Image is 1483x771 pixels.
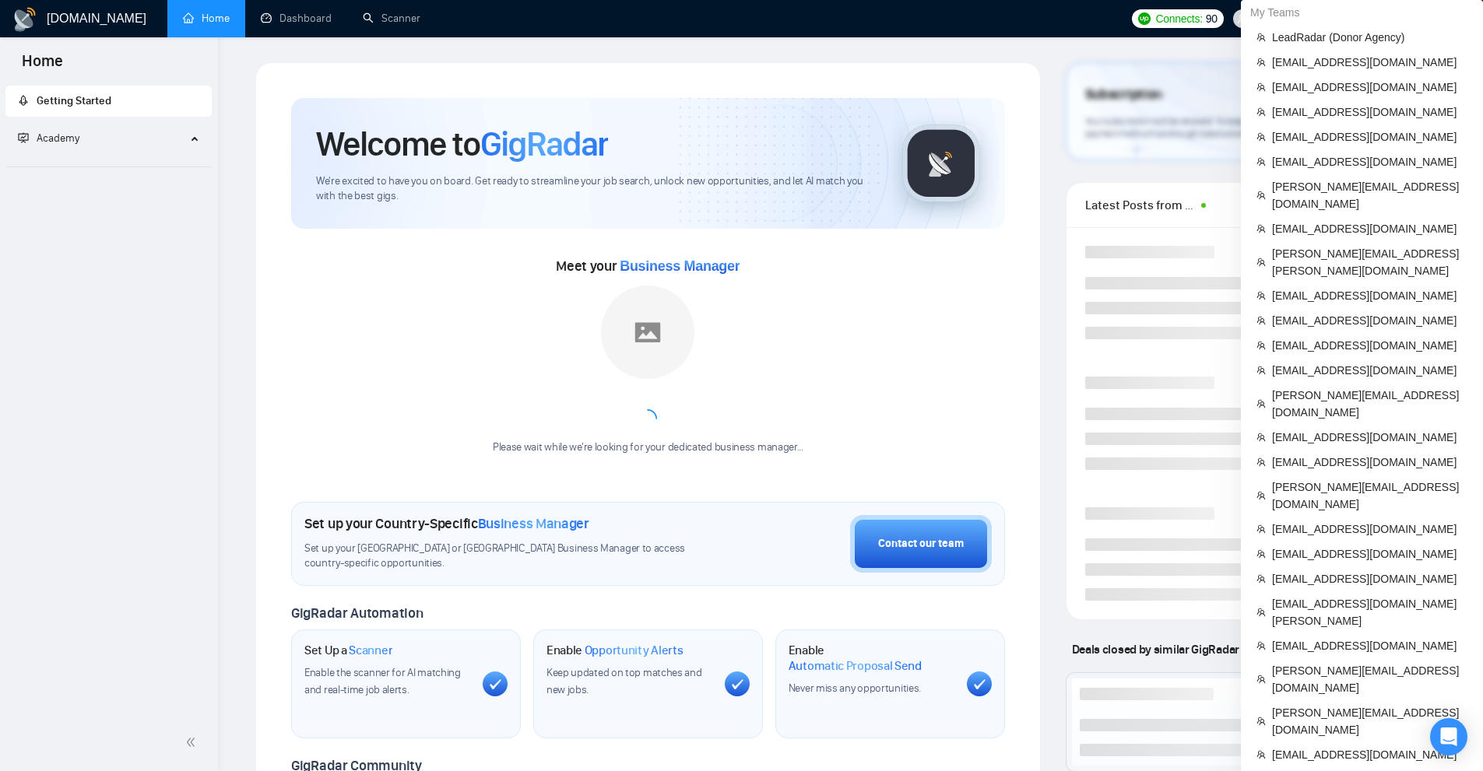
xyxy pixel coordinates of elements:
[1206,10,1218,27] span: 90
[1272,362,1467,379] span: [EMAIL_ADDRESS][DOMAIN_NAME]
[1066,636,1277,663] span: Deals closed by similar GigRadar users
[1272,245,1467,279] span: [PERSON_NAME][EMAIL_ADDRESS][PERSON_NAME][DOMAIN_NAME]
[1155,10,1202,27] span: Connects:
[1256,549,1266,559] span: team
[1256,399,1266,408] span: team
[1272,746,1467,763] span: [EMAIL_ADDRESS][DOMAIN_NAME]
[1256,457,1266,467] span: team
[1256,524,1266,534] span: team
[478,515,589,532] span: Business Manager
[18,132,29,143] span: fund-projection-screen
[1272,662,1467,696] span: [PERSON_NAME][EMAIL_ADDRESS][DOMAIN_NAME]
[1256,675,1266,684] span: team
[1272,337,1467,354] span: [EMAIL_ADDRESS][DOMAIN_NAME]
[304,666,461,696] span: Enable the scanner for AI matching and real-time job alerts.
[1272,153,1467,170] span: [EMAIL_ADDRESS][DOMAIN_NAME]
[585,643,684,658] span: Opportunity Alerts
[789,643,954,673] h1: Enable
[1272,704,1467,738] span: [PERSON_NAME][EMAIL_ADDRESS][DOMAIN_NAME]
[1272,178,1467,212] span: [PERSON_NAME][EMAIL_ADDRESS][DOMAIN_NAME]
[1272,79,1467,96] span: [EMAIL_ADDRESS][DOMAIN_NAME]
[261,12,332,25] a: dashboardDashboard
[304,541,717,571] span: Set up your [GEOGRAPHIC_DATA] or [GEOGRAPHIC_DATA] Business Manager to access country-specific op...
[1272,220,1467,237] span: [EMAIL_ADDRESS][DOMAIN_NAME]
[1272,387,1467,421] span: [PERSON_NAME][EMAIL_ADDRESS][DOMAIN_NAME]
[1256,157,1266,166] span: team
[1256,491,1266,500] span: team
[878,535,964,552] div: Contact our team
[1256,341,1266,350] span: team
[480,123,608,165] span: GigRadar
[304,515,589,532] h1: Set up your Country-Specific
[1256,58,1266,67] span: team
[5,86,212,117] li: Getting Started
[1272,29,1467,46] span: LeadRadar (Donor Agency)
[5,160,212,170] li: Academy Homepage
[1085,82,1162,108] span: Subscription
[483,440,813,455] div: Please wait while we're looking for your dedicated business manager...
[1272,312,1467,329] span: [EMAIL_ADDRESS][DOMAIN_NAME]
[37,131,79,145] span: Academy
[638,408,658,429] span: loading
[1256,433,1266,442] span: team
[1272,103,1467,121] span: [EMAIL_ADDRESS][DOMAIN_NAME]
[1256,107,1266,117] span: team
[902,124,980,202] img: gigradar-logo.png
[9,50,76,82] span: Home
[1256,717,1266,726] span: team
[1256,574,1266,584] span: team
[1256,750,1266,759] span: team
[546,666,702,696] span: Keep updated on top matches and new jobs.
[1272,54,1467,71] span: [EMAIL_ADDRESS][DOMAIN_NAME]
[620,258,740,274] span: Business Manager
[18,95,29,106] span: rocket
[1272,637,1467,654] span: [EMAIL_ADDRESS][DOMAIN_NAME]
[1272,454,1467,471] span: [EMAIL_ADDRESS][DOMAIN_NAME]
[183,12,230,25] a: homeHome
[1256,258,1266,267] span: team
[18,131,79,145] span: Academy
[789,658,922,674] span: Automatic Proposal Send
[1256,191,1266,200] span: team
[185,734,201,750] span: double-left
[1256,291,1266,300] span: team
[291,605,423,622] span: GigRadar Automation
[1256,82,1266,92] span: team
[1256,316,1266,325] span: team
[1272,595,1467,629] span: [EMAIL_ADDRESS][DOMAIN_NAME][PERSON_NAME]
[1256,641,1266,650] span: team
[1272,545,1467,562] span: [EMAIL_ADDRESS][DOMAIN_NAME]
[363,12,420,25] a: searchScanner
[1085,115,1403,140] span: Your subscription will be renewed. To keep things running smoothly, make sure your payment method...
[1256,132,1266,142] span: team
[1272,429,1467,446] span: [EMAIL_ADDRESS][DOMAIN_NAME]
[316,174,877,204] span: We're excited to have you on board. Get ready to streamline your job search, unlock new opportuni...
[1272,478,1467,513] span: [PERSON_NAME][EMAIL_ADDRESS][DOMAIN_NAME]
[556,258,740,275] span: Meet your
[37,94,111,107] span: Getting Started
[1272,128,1467,145] span: [EMAIL_ADDRESS][DOMAIN_NAME]
[789,682,921,695] span: Never miss any opportunities.
[1272,570,1467,587] span: [EMAIL_ADDRESS][DOMAIN_NAME]
[601,286,694,379] img: placeholder.png
[304,643,392,658] h1: Set Up a
[1256,608,1266,617] span: team
[1272,520,1467,538] span: [EMAIL_ADDRESS][DOMAIN_NAME]
[316,123,608,165] h1: Welcome to
[1430,718,1467,755] div: Open Intercom Messenger
[349,643,392,658] span: Scanner
[1085,195,1197,215] span: Latest Posts from the GigRadar Community
[12,7,37,32] img: logo
[546,643,684,658] h1: Enable
[1256,366,1266,375] span: team
[1256,224,1266,233] span: team
[850,515,992,573] button: Contact our team
[1256,33,1266,42] span: team
[1138,12,1151,25] img: upwork-logo.png
[1272,287,1467,304] span: [EMAIL_ADDRESS][DOMAIN_NAME]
